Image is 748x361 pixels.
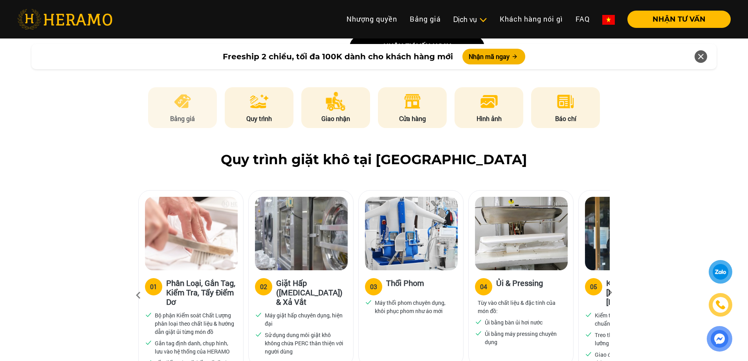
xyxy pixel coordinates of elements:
[223,51,453,62] span: Freeship 2 chiều, tối đa 100K dành cho khách hàng mới
[478,299,564,315] p: Tùy vào chất liệu & đặc tính của món đồ:
[148,114,217,123] p: Bảng giá
[365,299,372,306] img: checked.svg
[480,92,499,111] img: image.png
[716,301,725,309] img: phone-icon
[453,14,487,25] div: Dịch vụ
[455,114,524,123] p: Hình ảnh
[265,311,344,328] p: Máy giặt hấp chuyên dụng, hiện đại
[569,11,596,27] a: FAQ
[166,278,237,306] h3: Phân Loại, Gắn Tag, Kiểm Tra, Tẩy Điểm Dơ
[403,11,447,27] a: Bảng giá
[145,339,152,346] img: checked.svg
[585,331,592,338] img: checked.svg
[370,282,377,291] div: 03
[17,152,731,168] h2: Quy trình giặt khô tại [GEOGRAPHIC_DATA]
[255,311,262,318] img: checked.svg
[595,311,674,328] p: Kiểm tra chất lượng xử lý đạt chuẩn
[710,294,731,315] a: phone-icon
[301,114,370,123] p: Giao nhận
[475,330,482,337] img: checked.svg
[485,318,543,326] p: Ủi bằng bàn ủi hơi nước
[17,9,112,29] img: heramo-logo.png
[260,282,267,291] div: 02
[475,197,568,270] img: heramo-quy-trinh-giat-hap-tieu-chuan-buoc-4
[485,330,564,346] p: Ủi bằng máy pressing chuyên dụng
[493,11,569,27] a: Khách hàng nói gì
[155,339,234,356] p: Gắn tag định danh, chụp hình, lưu vào hệ thống của HERAMO
[225,114,294,123] p: Quy trình
[479,16,487,24] img: subToggleIcon
[145,197,238,270] img: heramo-quy-trinh-giat-hap-tieu-chuan-buoc-1
[255,331,262,338] img: checked.svg
[602,15,615,25] img: vn-flag.png
[250,92,269,111] img: process.png
[378,114,447,123] p: Cửa hàng
[386,278,424,294] h3: Thổi Phom
[173,92,192,111] img: pricing.png
[403,92,422,111] img: store.png
[145,311,152,318] img: checked.svg
[590,282,597,291] div: 05
[475,318,482,325] img: checked.svg
[276,278,347,306] h3: Giặt Hấp ([MEDICAL_DATA]) & Xả Vắt
[326,92,346,111] img: delivery.png
[556,92,575,111] img: news.png
[255,197,348,270] img: heramo-quy-trinh-giat-hap-tieu-chuan-buoc-2
[621,16,731,23] a: NHẬN TƯ VẤN
[606,278,677,306] h3: Kiểm Tra Chất [PERSON_NAME] & [PERSON_NAME]
[365,197,458,270] img: heramo-quy-trinh-giat-hap-tieu-chuan-buoc-3
[595,331,674,347] p: Treo thẳng thớm, đóng gói kỹ lưỡng
[585,311,592,318] img: checked.svg
[155,311,234,336] p: Bộ phận Kiểm soát Chất Lượng phân loại theo chất liệu & hướng dẫn giặt ủi từng món đồ
[150,282,157,291] div: 01
[462,49,525,64] button: Nhận mã ngay
[340,11,403,27] a: Nhượng quyền
[585,350,592,357] img: checked.svg
[375,299,454,315] p: Máy thổi phom chuyên dụng, khôi phục phom như áo mới
[531,114,600,123] p: Báo chí
[265,331,344,356] p: Sử dụng dung môi giặt khô không chứa PERC thân thiện với người dùng
[480,282,487,291] div: 04
[585,197,678,270] img: heramo-quy-trinh-giat-hap-tieu-chuan-buoc-5
[496,278,543,294] h3: Ủi & Pressing
[627,11,731,28] button: NHẬN TƯ VẤN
